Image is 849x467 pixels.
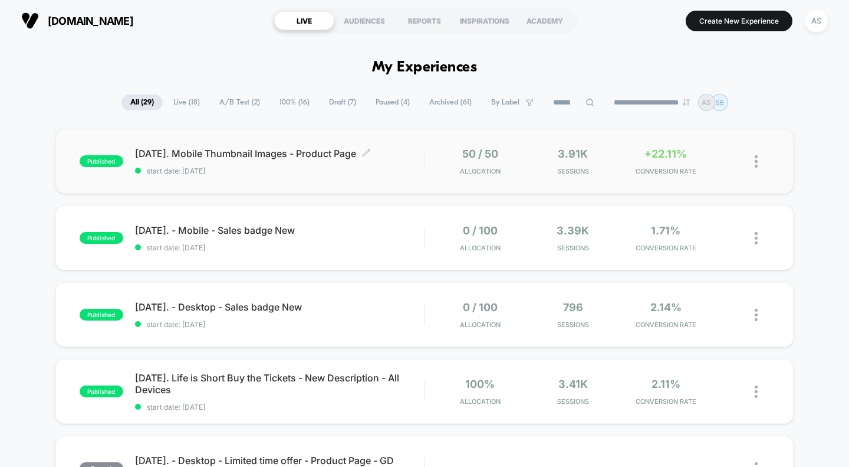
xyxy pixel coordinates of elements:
[21,12,39,30] img: Visually logo
[135,224,424,236] span: [DATE]. - Mobile - Sales badge New
[334,11,394,30] div: AUDIENCES
[372,59,478,76] h1: My Experiences
[529,397,616,406] span: Sessions
[491,98,519,107] span: By Label
[683,99,690,106] img: end
[420,94,481,110] span: Archived ( 61 )
[460,321,501,329] span: Allocation
[135,148,424,159] span: [DATE]. Mobile Thumbnail Images - Product Page
[274,11,334,30] div: LIVE
[805,9,828,32] div: AS
[755,386,758,398] img: close
[529,321,616,329] span: Sessions
[394,11,455,30] div: REPORTS
[755,155,758,168] img: close
[135,301,424,313] span: [DATE]. - Desktop - Sales badge New
[651,224,680,237] span: 1.71%
[135,320,424,329] span: start date: [DATE]
[558,148,588,160] span: 3.91k
[558,378,588,390] span: 3.41k
[755,309,758,321] img: close
[80,386,123,397] span: published
[650,301,682,313] span: 2.14%
[135,372,424,396] span: [DATE]. Life is Short Buy the Tickets - New Description - All Devices
[515,11,575,30] div: ACADEMY
[644,148,687,160] span: +22.11%
[18,11,137,30] button: [DOMAIN_NAME]
[529,244,616,252] span: Sessions
[529,167,616,175] span: Sessions
[463,224,498,237] span: 0 / 100
[623,321,709,329] span: CONVERSION RATE
[367,94,419,110] span: Paused ( 4 )
[460,167,501,175] span: Allocation
[623,397,709,406] span: CONVERSION RATE
[465,378,495,390] span: 100%
[715,98,724,107] p: SE
[210,94,269,110] span: A/B Test ( 2 )
[320,94,365,110] span: Draft ( 7 )
[463,301,498,313] span: 0 / 100
[135,243,424,252] span: start date: [DATE]
[455,11,515,30] div: INSPIRATIONS
[623,244,709,252] span: CONVERSION RATE
[121,94,163,110] span: All ( 29 )
[460,244,501,252] span: Allocation
[80,309,123,321] span: published
[755,232,758,244] img: close
[623,167,709,175] span: CONVERSION RATE
[48,15,133,27] span: [DOMAIN_NAME]
[164,94,209,110] span: Live ( 18 )
[135,166,424,175] span: start date: [DATE]
[135,455,424,466] span: [DATE]. - Desktop - Limited time offer - Product Page - GD
[460,397,501,406] span: Allocation
[80,155,123,167] span: published
[686,11,792,31] button: Create New Experience
[271,94,318,110] span: 100% ( 16 )
[80,232,123,244] span: published
[557,224,589,237] span: 3.39k
[563,301,583,313] span: 796
[135,403,424,412] span: start date: [DATE]
[801,9,831,33] button: AS
[651,378,680,390] span: 2.11%
[462,148,498,160] span: 50 / 50
[702,98,711,107] p: AS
